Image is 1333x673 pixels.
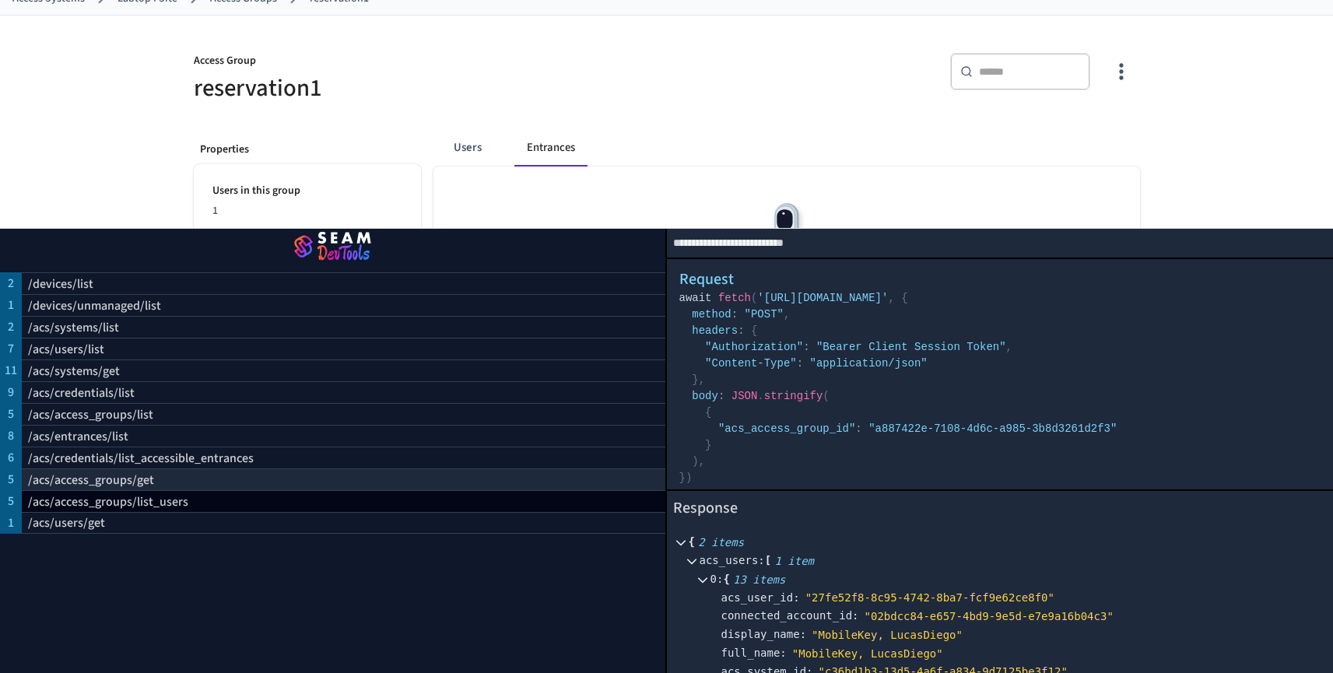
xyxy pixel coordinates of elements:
h5: reservation1 [194,72,658,104]
span: "acs_access_group_id" [718,422,855,435]
h4: Request [679,268,1321,290]
span: : [803,341,809,353]
p: 2 [8,274,14,293]
p: /acs/systems/get [28,362,120,380]
span: , [699,455,705,468]
span: JSON [731,390,758,402]
p: /devices/unmanaged/list [28,296,161,315]
div: 2 items [698,537,744,548]
span: { [751,324,757,337]
p: 1 [8,296,14,314]
span: full_name [721,647,787,659]
button: Entrances [514,129,588,166]
img: Seam Logo DevTools [19,226,647,269]
span: : [852,609,858,622]
div: " MobileKey, LucasDiego" [792,647,943,661]
span: body [692,390,718,402]
span: ( [823,390,829,402]
span: "application/json" [810,357,928,370]
span: headers [692,324,738,337]
span: display_name [721,629,807,640]
span: : [731,308,738,321]
p: 5 [8,470,14,489]
span: "Bearer Client Session Token" [816,341,1006,353]
h4: Response [673,497,1328,519]
span: await [679,292,712,304]
span: "Content-Type" [705,357,797,370]
p: 6 [8,448,14,467]
div: 1 [212,203,402,219]
p: 8 [8,426,14,445]
span: : [793,591,799,604]
span: : [797,357,803,370]
span: acs_users [700,554,765,566]
p: Access Group [194,53,658,72]
span: { [901,292,907,304]
p: 9 [8,383,14,401]
span: connected_account_id [721,610,859,622]
p: /acs/users/list [28,340,104,359]
p: 2 [8,317,14,336]
p: /acs/access_groups/get [28,471,154,489]
span: : [780,647,786,659]
p: /acs/systems/list [28,318,119,337]
span: "Authorization" [705,341,803,353]
p: /devices/list [28,275,93,293]
span: { [689,535,695,548]
span: , [699,373,705,386]
button: Users [440,129,496,166]
span: : [758,554,764,566]
p: /acs/entrances/list [28,427,128,446]
p: 5 [8,405,14,423]
p: 7 [8,339,14,358]
span: ) [686,471,692,484]
div: 13 items [733,574,785,585]
span: { [723,573,729,585]
span: method [692,308,731,321]
span: "POST" [745,308,784,321]
span: { [705,406,711,419]
div: " 27fe52f8-8c95-4742-8ba7-fcf9e62ce8f0" [805,591,1054,605]
p: Properties [200,142,415,158]
span: ( [751,292,757,304]
div: " 02bdcc84-e657-4bd9-9e5d-e7e9a16b04c3" [865,609,1114,623]
div: 1 item [774,556,814,566]
span: : [800,628,806,640]
img: Devices Empty State [752,198,822,268]
span: : [855,422,861,435]
p: /acs/access_groups/list [28,405,153,424]
span: acs_user_id [721,592,800,604]
span: , [784,308,790,321]
span: } [692,373,698,386]
p: /acs/access_groups/list_users [28,492,188,511]
p: /acs/credentials/list_accessible_entrances [28,449,254,468]
span: fetch [718,292,751,304]
span: stringify [764,390,823,402]
span: [ [765,554,771,566]
span: : [738,324,744,337]
span: ) [692,455,698,468]
p: /acs/users/get [28,514,105,532]
span: , [888,292,894,304]
span: 0 [710,573,724,585]
p: /acs/credentials/list [28,384,135,402]
p: 5 [8,492,14,510]
span: . [757,390,763,402]
p: Users in this group [212,183,402,199]
span: } [679,471,686,484]
span: } [705,439,711,451]
span: : [718,390,724,402]
span: '[URL][DOMAIN_NAME]' [757,292,888,304]
p: 11 [5,361,17,380]
span: "a887422e-7108-4d6c-a985-3b8d3261d2f3" [868,422,1117,435]
p: 1 [8,514,14,532]
span: : [717,573,723,585]
span: , [1006,341,1012,353]
div: " MobileKey, LucasDiego" [812,628,963,642]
